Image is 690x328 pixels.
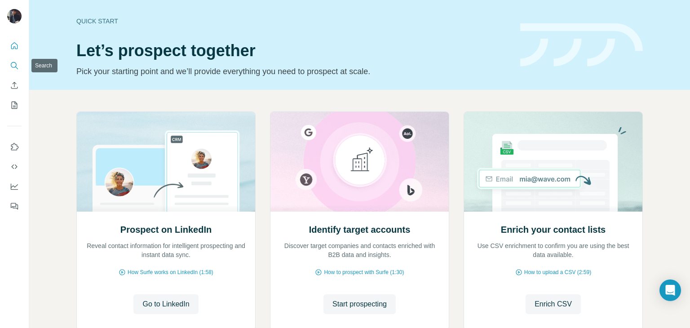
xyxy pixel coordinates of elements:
[7,159,22,175] button: Use Surfe API
[120,223,212,236] h2: Prospect on LinkedIn
[142,299,189,310] span: Go to LinkedIn
[7,77,22,93] button: Enrich CSV
[473,241,633,259] p: Use CSV enrichment to confirm you are using the best data available.
[76,42,509,60] h1: Let’s prospect together
[526,294,581,314] button: Enrich CSV
[7,38,22,54] button: Quick start
[279,241,440,259] p: Discover target companies and contacts enriched with B2B data and insights.
[464,112,643,212] img: Enrich your contact lists
[7,9,22,23] img: Avatar
[520,23,643,67] img: banner
[323,294,396,314] button: Start prospecting
[7,58,22,74] button: Search
[309,223,411,236] h2: Identify target accounts
[332,299,387,310] span: Start prospecting
[76,65,509,78] p: Pick your starting point and we’ll provide everything you need to prospect at scale.
[7,178,22,195] button: Dashboard
[270,112,449,212] img: Identify target accounts
[76,17,509,26] div: Quick start
[86,241,246,259] p: Reveal contact information for intelligent prospecting and instant data sync.
[659,279,681,301] div: Open Intercom Messenger
[7,139,22,155] button: Use Surfe on LinkedIn
[524,268,591,276] span: How to upload a CSV (2:59)
[7,198,22,214] button: Feedback
[128,268,213,276] span: How Surfe works on LinkedIn (1:58)
[535,299,572,310] span: Enrich CSV
[7,97,22,113] button: My lists
[324,268,404,276] span: How to prospect with Surfe (1:30)
[133,294,198,314] button: Go to LinkedIn
[76,112,256,212] img: Prospect on LinkedIn
[501,223,606,236] h2: Enrich your contact lists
